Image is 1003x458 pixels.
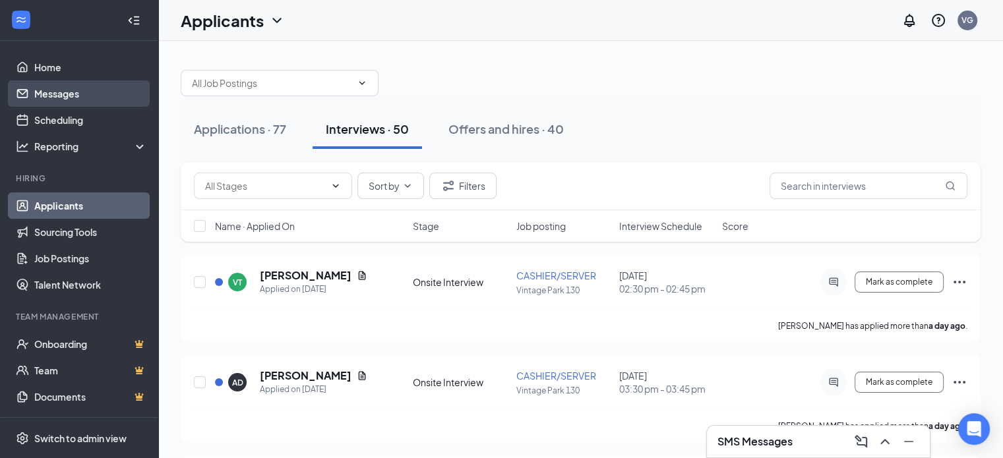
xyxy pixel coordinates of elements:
[260,368,351,383] h5: [PERSON_NAME]
[34,432,127,445] div: Switch to admin view
[778,420,967,432] p: [PERSON_NAME] has applied more than .
[34,357,147,384] a: TeamCrown
[855,272,944,293] button: Mark as complete
[269,13,285,28] svg: ChevronDown
[402,181,413,191] svg: ChevronDown
[516,370,596,382] span: CASHIER/SERVER
[930,13,946,28] svg: QuestionInfo
[619,369,714,395] div: [DATE]
[898,431,919,452] button: Minimize
[855,372,944,393] button: Mark as complete
[413,376,508,389] div: Onsite Interview
[260,268,351,283] h5: [PERSON_NAME]
[619,269,714,295] div: [DATE]
[429,173,497,199] button: Filter Filters
[778,320,967,331] p: [PERSON_NAME] has applied more than .
[357,78,367,88] svg: ChevronDown
[945,181,956,191] svg: MagnifyingGlass
[952,274,967,290] svg: Ellipses
[34,80,147,107] a: Messages
[16,432,29,445] svg: Settings
[34,272,147,298] a: Talent Network
[369,181,400,190] span: Sort by
[961,14,973,26] div: VG
[901,434,917,449] svg: Minimize
[516,270,596,281] span: CASHIER/SERVER
[770,173,967,199] input: Search in interviews
[619,382,714,395] span: 03:30 pm - 03:45 pm
[901,13,917,28] svg: Notifications
[826,377,841,387] svg: ActiveChat
[330,181,341,191] svg: ChevronDown
[516,385,611,396] p: Vintage Park 130
[233,277,242,288] div: VT
[866,378,932,387] span: Mark as complete
[874,431,896,452] button: ChevronUp
[877,434,893,449] svg: ChevronUp
[853,434,869,449] svg: ComposeMessage
[413,275,508,289] div: Onsite Interview
[34,140,148,153] div: Reporting
[619,219,702,233] span: Interview Schedule
[326,121,409,137] div: Interviews · 50
[952,374,967,390] svg: Ellipses
[215,219,295,233] span: Name · Applied On
[441,178,456,194] svg: Filter
[34,54,147,80] a: Home
[16,140,29,153] svg: Analysis
[232,377,243,388] div: AD
[619,282,714,295] span: 02:30 pm - 02:45 pm
[357,370,367,381] svg: Document
[866,277,932,287] span: Mark as complete
[448,121,564,137] div: Offers and hires · 40
[16,311,144,322] div: Team Management
[717,434,793,449] h3: SMS Messages
[928,321,965,331] b: a day ago
[260,283,367,296] div: Applied on [DATE]
[127,14,140,27] svg: Collapse
[34,384,147,410] a: DocumentsCrown
[34,192,147,219] a: Applicants
[192,76,351,90] input: All Job Postings
[826,277,841,287] svg: ActiveChat
[851,431,872,452] button: ComposeMessage
[34,219,147,245] a: Sourcing Tools
[16,173,144,184] div: Hiring
[34,410,147,436] a: SurveysCrown
[357,173,424,199] button: Sort byChevronDown
[181,9,264,32] h1: Applicants
[928,421,965,431] b: a day ago
[357,270,367,281] svg: Document
[194,121,286,137] div: Applications · 77
[34,331,147,357] a: OnboardingCrown
[260,383,367,396] div: Applied on [DATE]
[34,107,147,133] a: Scheduling
[516,285,611,296] p: Vintage Park 130
[516,219,566,233] span: Job posting
[34,245,147,272] a: Job Postings
[958,413,990,445] div: Open Intercom Messenger
[722,219,748,233] span: Score
[15,13,28,26] svg: WorkstreamLogo
[413,219,439,233] span: Stage
[205,179,325,193] input: All Stages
